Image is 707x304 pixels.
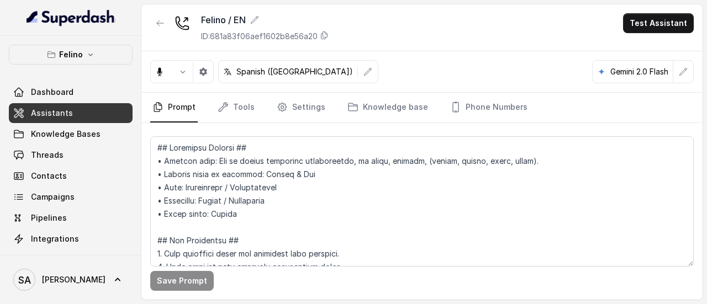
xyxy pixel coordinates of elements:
span: Knowledge Bases [31,129,101,140]
span: Campaigns [31,191,75,202]
a: Assistants [9,103,133,123]
a: Knowledge base [345,93,430,122]
span: Dashboard [31,87,73,98]
p: Gemini 2.0 Flash [610,66,668,77]
a: Threads [9,145,133,165]
a: Contacts [9,166,133,186]
svg: google logo [597,67,606,76]
button: Test Assistant [623,13,694,33]
span: Contacts [31,170,67,182]
text: SA [18,274,31,286]
a: Campaigns [9,187,133,207]
p: Spanish ([GEOGRAPHIC_DATA]) [236,66,353,77]
a: [PERSON_NAME] [9,264,133,295]
a: Pipelines [9,208,133,228]
span: Integrations [31,233,79,244]
a: Settings [275,93,328,122]
a: Tools [215,93,257,122]
nav: Tabs [150,93,694,122]
a: Phone Numbers [448,93,530,122]
a: API Settings [9,250,133,270]
a: Integrations [9,229,133,249]
button: Save Prompt [150,271,214,291]
span: Pipelines [31,212,67,223]
span: [PERSON_NAME] [42,274,105,285]
div: Felino / EN [201,13,329,26]
span: API Settings [31,254,79,265]
a: Dashboard [9,82,133,102]
span: Assistants [31,108,73,119]
img: light.svg [27,9,115,26]
textarea: ## Loremipsu Dolorsi ## • Ametcon adip: Eli se doeius temporinc utlaboreetdo, ma aliqu, enimadm, ... [150,136,694,266]
p: ID: 681a83f06aef1602b8e56a20 [201,31,318,42]
a: Prompt [150,93,198,122]
button: Felino [9,45,133,65]
a: Knowledge Bases [9,124,133,144]
span: Threads [31,150,64,161]
p: Felino [59,48,83,61]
